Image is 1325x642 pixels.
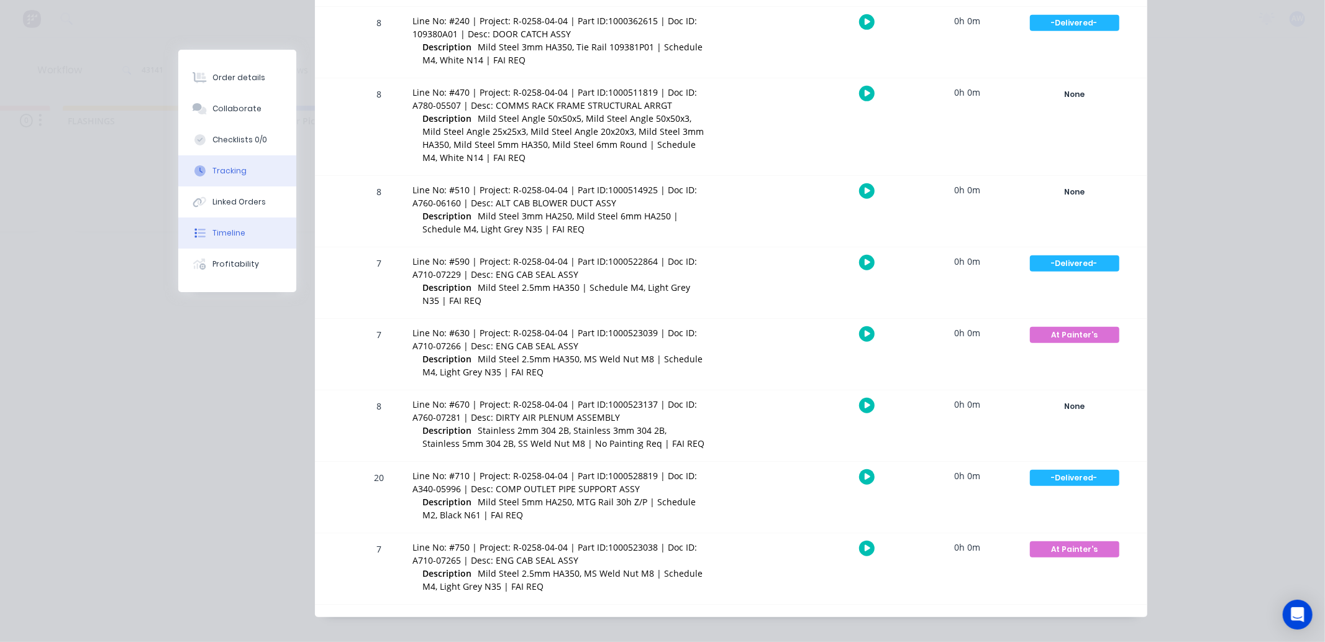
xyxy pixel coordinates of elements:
[212,103,262,114] div: Collaborate
[1029,469,1120,487] button: -Delivered-
[361,249,398,318] div: 7
[361,80,398,175] div: 8
[921,390,1014,418] div: 0h 0m
[361,392,398,461] div: 8
[423,424,705,449] span: Stainless 2mm 304 2B, Stainless 3mm 304 2B, Stainless 5mm 304 2B, SS Weld Nut M8 | No Painting Re...
[413,14,705,40] div: Line No: #240 | Project: R-0258-04-04 | Part ID:1000362615 | Doc ID: 109380A01 | Desc: DOOR CATCH...
[1030,541,1119,557] div: At Painter's
[423,567,472,580] span: Description
[921,319,1014,347] div: 0h 0m
[423,496,696,521] span: Mild Steel 5mm HA250, MTG Rail 30h Z/P | Schedule M2, Black N61 | FAI REQ
[1029,183,1120,201] button: None
[178,155,296,186] button: Tracking
[1030,184,1119,200] div: None
[423,352,472,365] span: Description
[212,196,266,208] div: Linked Orders
[178,218,296,249] button: Timeline
[921,462,1014,490] div: 0h 0m
[413,398,705,424] div: Line No: #670 | Project: R-0258-04-04 | Part ID:1000523137 | Doc ID: A760-07281 | Desc: DIRTY AIR...
[921,7,1014,35] div: 0h 0m
[1029,326,1120,344] button: At Painter's
[178,124,296,155] button: Checklists 0/0
[178,93,296,124] button: Collaborate
[423,281,472,294] span: Description
[423,112,472,125] span: Description
[1283,600,1313,630] div: Open Intercom Messenger
[413,469,705,495] div: Line No: #710 | Project: R-0258-04-04 | Part ID:1000528819 | Doc ID: A340-05996 | Desc: COMP OUTL...
[423,353,703,378] span: Mild Steel 2.5mm HA350, MS Weld Nut M8 | Schedule M4, Light Grey N35 | FAI REQ
[423,210,679,235] span: Mild Steel 3mm HA250, Mild Steel 6mm HA250 | Schedule M4, Light Grey N35 | FAI REQ
[1030,15,1119,31] div: -Delivered-
[178,249,296,280] button: Profitability
[921,176,1014,204] div: 0h 0m
[361,321,398,390] div: 7
[1029,398,1120,415] button: None
[361,464,398,533] div: 20
[413,255,705,281] div: Line No: #590 | Project: R-0258-04-04 | Part ID:1000522864 | Doc ID: A710-07229 | Desc: ENG CAB S...
[212,165,247,177] div: Tracking
[212,134,267,145] div: Checklists 0/0
[1030,327,1119,343] div: At Painter's
[212,72,265,83] div: Order details
[361,535,398,604] div: 7
[423,567,703,592] span: Mild Steel 2.5mm HA350, MS Weld Nut M8 | Schedule M4, Light Grey N35 | FAI REQ
[423,424,472,437] span: Description
[423,209,472,222] span: Description
[921,78,1014,106] div: 0h 0m
[413,86,705,112] div: Line No: #470 | Project: R-0258-04-04 | Part ID:1000511819 | Doc ID: A780-05507 | Desc: COMMS RAC...
[212,227,245,239] div: Timeline
[1029,541,1120,558] button: At Painter's
[1029,255,1120,272] button: -Delivered-
[1030,255,1119,272] div: -Delivered-
[1030,470,1119,486] div: -Delivered-
[1030,398,1119,415] div: None
[413,326,705,352] div: Line No: #630 | Project: R-0258-04-04 | Part ID:1000523039 | Doc ID: A710-07266 | Desc: ENG CAB S...
[423,40,472,53] span: Description
[921,533,1014,561] div: 0h 0m
[361,9,398,78] div: 8
[423,112,704,163] span: Mild Steel Angle 50x50x5, Mild Steel Angle 50x50x3, Mild Steel Angle 25x25x3, Mild Steel Angle 20...
[413,541,705,567] div: Line No: #750 | Project: R-0258-04-04 | Part ID:1000523038 | Doc ID: A710-07265 | Desc: ENG CAB S...
[413,183,705,209] div: Line No: #510 | Project: R-0258-04-04 | Part ID:1000514925 | Doc ID: A760-06160 | Desc: ALT CAB B...
[361,178,398,247] div: 8
[1030,86,1119,103] div: None
[921,247,1014,275] div: 0h 0m
[423,495,472,508] span: Description
[178,186,296,218] button: Linked Orders
[1029,86,1120,103] button: None
[423,41,703,66] span: Mild Steel 3mm HA350, Tie Rail 109381P01 | Schedule M4, White N14 | FAI REQ
[1029,14,1120,32] button: -Delivered-
[178,62,296,93] button: Order details
[423,282,691,306] span: Mild Steel 2.5mm HA350 | Schedule M4, Light Grey N35 | FAI REQ
[212,259,259,270] div: Profitability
